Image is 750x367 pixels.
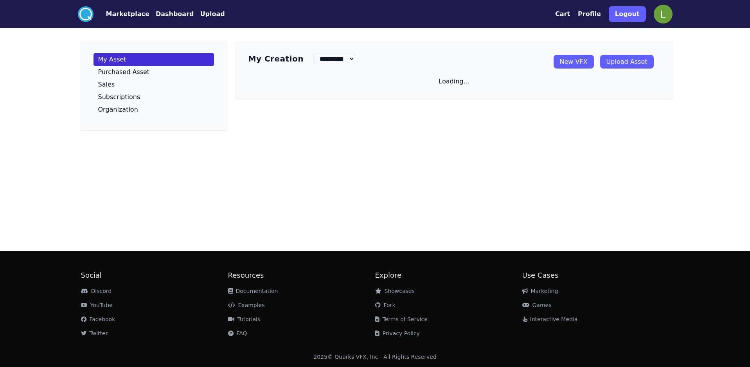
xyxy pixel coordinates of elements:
a: Marketing [522,288,558,294]
p: My Asset [98,56,126,63]
button: Cart [555,9,570,19]
h2: Use Cases [522,270,669,281]
p: Purchased Asset [98,69,150,75]
a: Privacy Policy [375,330,420,336]
a: Terms of Service [375,316,428,322]
h3: My Creation [248,53,304,64]
a: Examples [228,302,265,308]
a: Fork [375,302,396,308]
button: Dashboard [156,9,194,19]
h2: Resources [228,270,375,281]
p: Sales [98,81,115,88]
a: Subscriptions [94,91,214,103]
a: Upload [194,9,225,19]
p: Loading... [439,77,469,86]
a: Sales [94,78,214,91]
a: My Asset [94,53,214,66]
a: Games [522,302,552,308]
button: Marketplace [106,9,149,19]
a: Upload Asset [600,55,654,69]
a: Discord [81,288,112,294]
p: Organization [98,107,138,113]
a: Showcases [375,288,415,294]
a: Logout [609,3,646,25]
button: Upload [200,9,225,19]
a: New VFX [554,55,594,69]
img: profile [654,5,673,24]
div: 2025 © Quarks VFX, Inc - All Rights Reserved [313,353,437,361]
button: Profile [578,9,601,19]
a: Dashboard [149,9,194,19]
a: Marketplace [94,9,149,19]
a: Organization [94,103,214,116]
p: Subscriptions [98,94,140,100]
a: Interactive Media [522,316,578,322]
a: Documentation [228,288,278,294]
a: Tutorials [228,316,261,322]
a: YouTube [81,302,113,308]
a: Purchased Asset [94,66,214,78]
h2: Social [81,270,228,281]
h2: Explore [375,270,522,281]
a: Twitter [81,330,108,336]
a: FAQ [228,330,247,336]
a: Facebook [81,316,115,322]
button: Logout [609,6,646,22]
